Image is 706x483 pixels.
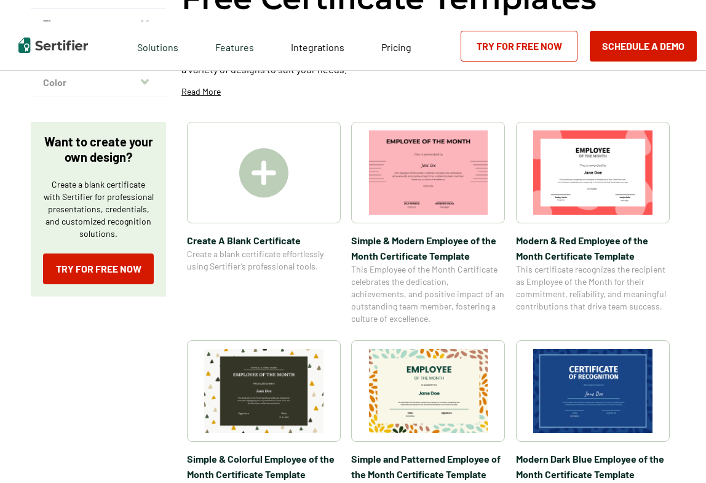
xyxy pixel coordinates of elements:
[351,122,505,325] a: Simple & Modern Employee of the Month Certificate TemplateSimple & Modern Employee of the Month C...
[18,38,88,53] img: Sertifier | Digital Credentialing Platform
[43,178,154,240] p: Create a blank certificate with Sertifier for professional presentations, credentials, and custom...
[590,31,697,62] button: Schedule a Demo
[239,148,288,198] img: Create A Blank Certificate
[43,134,154,165] p: Want to create your own design?
[461,31,577,62] a: Try for Free Now
[533,349,652,433] img: Modern Dark Blue Employee of the Month Certificate Template
[187,248,341,273] span: Create a blank certificate effortlessly using Sertifier’s professional tools.
[369,130,488,215] img: Simple & Modern Employee of the Month Certificate Template
[369,349,488,433] img: Simple and Patterned Employee of the Month Certificate Template
[137,38,178,54] span: Solutions
[43,253,154,284] a: Try for Free Now
[187,451,341,482] span: Simple & Colorful Employee of the Month Certificate Template
[351,451,505,482] span: Simple and Patterned Employee of the Month Certificate Template
[204,349,323,433] img: Simple & Colorful Employee of the Month Certificate Template
[516,122,670,325] a: Modern & Red Employee of the Month Certificate TemplateModern & Red Employee of the Month Certifi...
[31,9,166,38] button: Theme
[215,38,254,54] span: Features
[291,38,344,54] a: Integrations
[351,233,505,263] span: Simple & Modern Employee of the Month Certificate Template
[187,233,341,248] span: Create A Blank Certificate
[516,451,670,482] span: Modern Dark Blue Employee of the Month Certificate Template
[31,68,166,97] button: Color
[181,86,221,98] p: Read More
[291,41,344,53] span: Integrations
[516,233,670,263] span: Modern & Red Employee of the Month Certificate Template
[381,38,411,54] a: Pricing
[381,41,411,53] span: Pricing
[351,263,505,325] span: This Employee of the Month Certificate celebrates the dedication, achievements, and positive impa...
[516,263,670,313] span: This certificate recognizes the recipient as Employee of the Month for their commitment, reliabil...
[533,130,652,215] img: Modern & Red Employee of the Month Certificate Template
